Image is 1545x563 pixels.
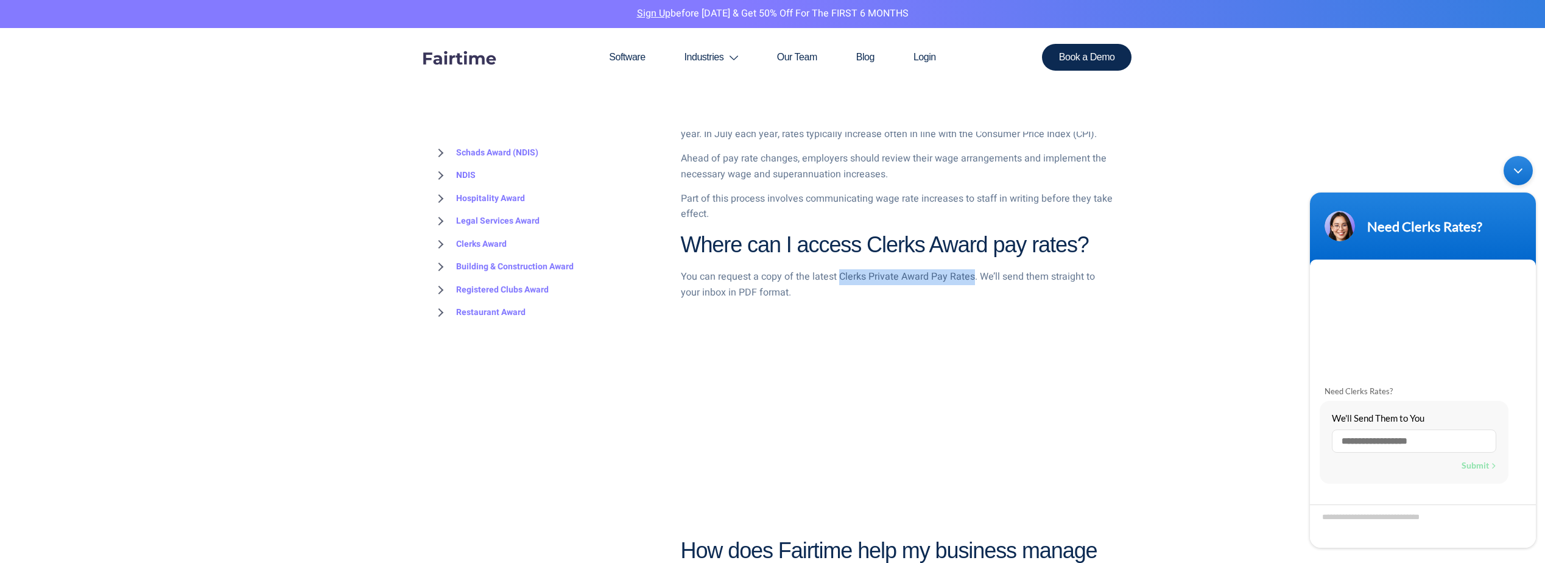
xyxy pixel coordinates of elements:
a: Blog [837,28,894,87]
a: Industries [665,28,758,87]
p: Part of this process involves communicating wage rate increases to staff in writing before they t... [681,191,1114,222]
a: NDIS [432,165,476,188]
a: Software [589,28,664,87]
a: Our Team [758,28,837,87]
p: You can request a copy of the latest Clerks Private Award Pay Rates. We’ll send them straight to ... [681,269,1114,300]
span: Book a Demo [1059,52,1115,62]
a: Legal Services Award [432,210,540,233]
a: Registered Clubs Award [432,278,549,302]
div: BROWSE TOPICS [432,116,663,324]
a: Book a Demo [1042,44,1132,71]
a: Restaurant Award [432,302,526,325]
a: Clerks Award [432,233,507,256]
a: Login [894,28,956,87]
strong: Where can I access Clerks Award pay rates [681,232,1077,257]
a: Schads Award (NDIS) [432,141,538,165]
a: Building & Construction Award [432,256,574,279]
a: Sign Up [637,6,670,21]
a: Hospitality Award [432,187,525,210]
h2: ? [681,231,1114,260]
p: before [DATE] & Get 50% Off for the FIRST 6 MONTHS [9,6,1536,22]
iframe: Need Clerks Award Pay Rates? [681,310,1110,523]
p: Ahead of pay rate changes, employers should review their wage arrangements and implement the nece... [681,151,1114,182]
nav: BROWSE TOPICS [432,141,663,324]
iframe: SalesIQ Chatwindow [1304,150,1542,554]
